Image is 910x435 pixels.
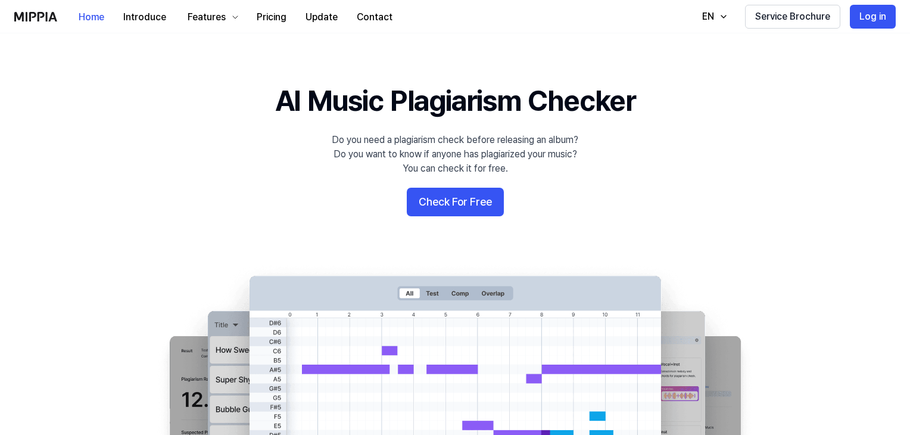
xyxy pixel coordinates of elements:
[275,81,635,121] h1: AI Music Plagiarism Checker
[69,5,114,29] button: Home
[332,133,578,176] div: Do you need a plagiarism check before releasing an album? Do you want to know if anyone has plagi...
[407,188,504,216] button: Check For Free
[185,10,228,24] div: Features
[69,1,114,33] a: Home
[14,12,57,21] img: logo
[690,5,736,29] button: EN
[176,5,247,29] button: Features
[347,5,402,29] button: Contact
[296,5,347,29] button: Update
[296,1,347,33] a: Update
[700,10,716,24] div: EN
[745,5,840,29] button: Service Brochure
[114,5,176,29] button: Introduce
[247,5,296,29] button: Pricing
[850,5,896,29] button: Log in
